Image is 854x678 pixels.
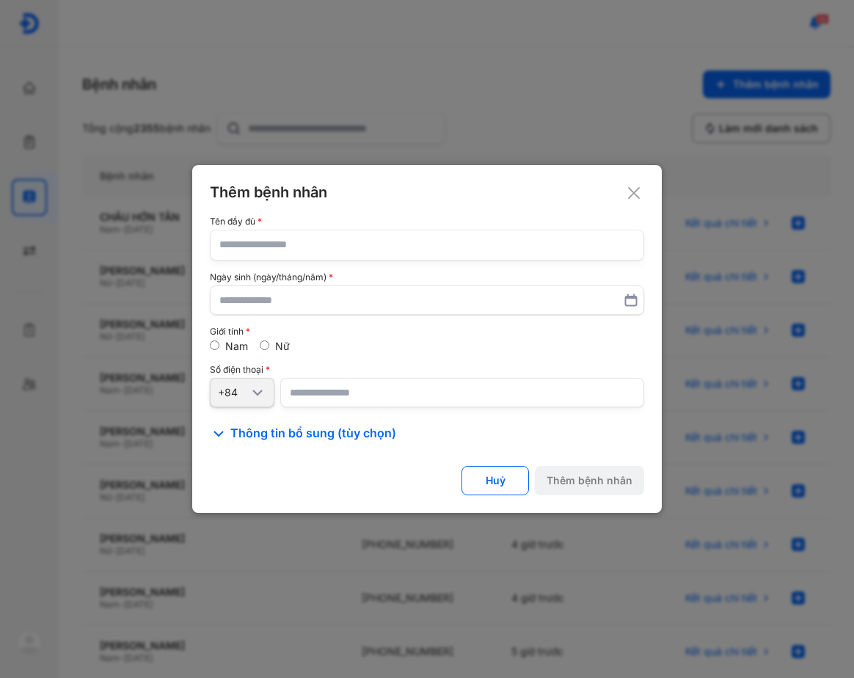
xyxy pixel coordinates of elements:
button: Huỷ [461,466,529,495]
div: +84 [218,386,249,399]
div: Số điện thoại [210,365,644,375]
div: Thêm bệnh nhân [547,474,632,487]
span: Thông tin bổ sung (tùy chọn) [230,425,396,442]
div: Thêm bệnh nhân [210,183,644,202]
button: Thêm bệnh nhân [535,466,644,495]
label: Nữ [275,340,290,352]
label: Nam [225,340,248,352]
div: Giới tính [210,327,644,337]
div: Tên đầy đủ [210,216,644,227]
div: Ngày sinh (ngày/tháng/năm) [210,272,644,282]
